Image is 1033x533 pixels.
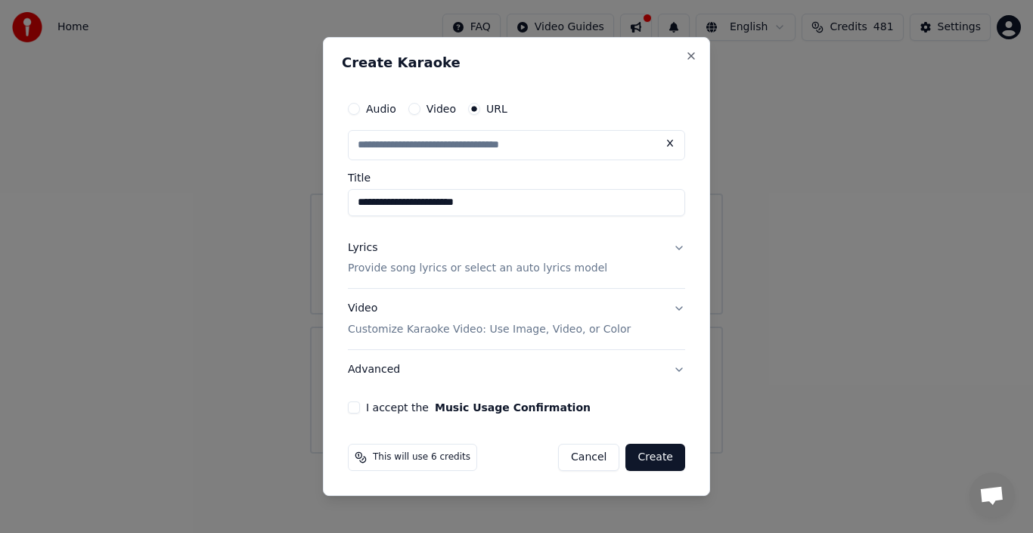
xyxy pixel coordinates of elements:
[342,56,691,70] h2: Create Karaoke
[366,402,591,413] label: I accept the
[373,451,470,463] span: This will use 6 credits
[348,302,631,338] div: Video
[366,104,396,114] label: Audio
[348,290,685,350] button: VideoCustomize Karaoke Video: Use Image, Video, or Color
[435,402,591,413] button: I accept the
[348,228,685,289] button: LyricsProvide song lyrics or select an auto lyrics model
[427,104,456,114] label: Video
[625,444,685,471] button: Create
[558,444,619,471] button: Cancel
[348,322,631,337] p: Customize Karaoke Video: Use Image, Video, or Color
[348,240,377,256] div: Lyrics
[348,350,685,389] button: Advanced
[348,262,607,277] p: Provide song lyrics or select an auto lyrics model
[348,172,685,183] label: Title
[486,104,507,114] label: URL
